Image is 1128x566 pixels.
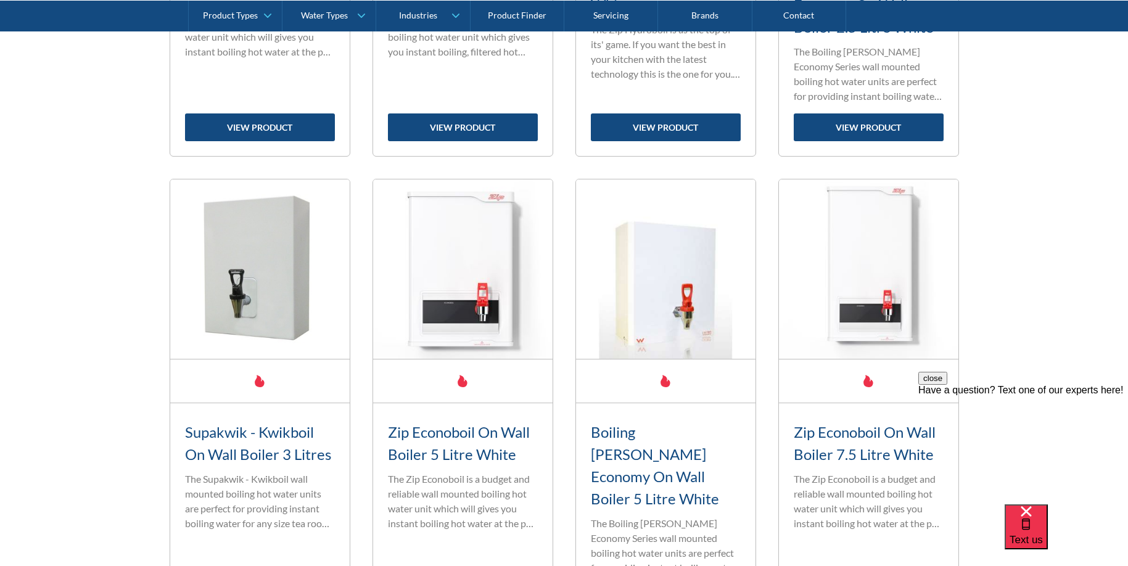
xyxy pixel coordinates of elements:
img: Supakwik - Kwikboil On Wall Boiler 3 Litres [170,179,350,359]
p: The Boiling [PERSON_NAME] Economy Series wall mounted boiling hot water units are perfect for pro... [794,44,944,104]
div: Water Types [301,10,348,20]
img: Zip Econoboil On Wall Boiler 5 Litre White [373,179,553,359]
h3: Zip Econoboil On Wall Boiler 5 Litre White [388,421,538,466]
p: The Zip Econoboil is a budget and reliable wall mounted boiling hot water unit which will gives y... [388,472,538,531]
img: Boiling Billy Economy On Wall Boiler 5 Litre White [576,179,755,359]
h3: Zip Econoboil On Wall Boiler 7.5 Litre White [794,421,944,466]
iframe: podium webchat widget bubble [1005,504,1128,566]
a: view product [388,113,538,141]
p: The Zip Hydroboil is as the top of its' game. If you want the best in your kitchen with the lates... [591,22,741,81]
a: view product [591,113,741,141]
div: Industries [399,10,437,20]
p: The Zip Econoboil is a budget and reliable wall mounted boiling hot water unit which will gives y... [794,472,944,531]
a: view product [794,113,944,141]
img: Zip Econoboil On Wall Boiler 7.5 Litre White [779,179,958,359]
h3: Supakwik - Kwikboil On Wall Boiler 3 Litres [185,421,335,466]
h3: Boiling [PERSON_NAME] Economy On Wall Boiler 5 Litre White [591,421,741,510]
iframe: podium webchat widget prompt [918,372,1128,520]
div: Product Types [203,10,258,20]
p: The Supakwik - Kwikboil wall mounted boiling hot water units are perfect for providing instant bo... [185,472,335,531]
a: view product [185,113,335,141]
